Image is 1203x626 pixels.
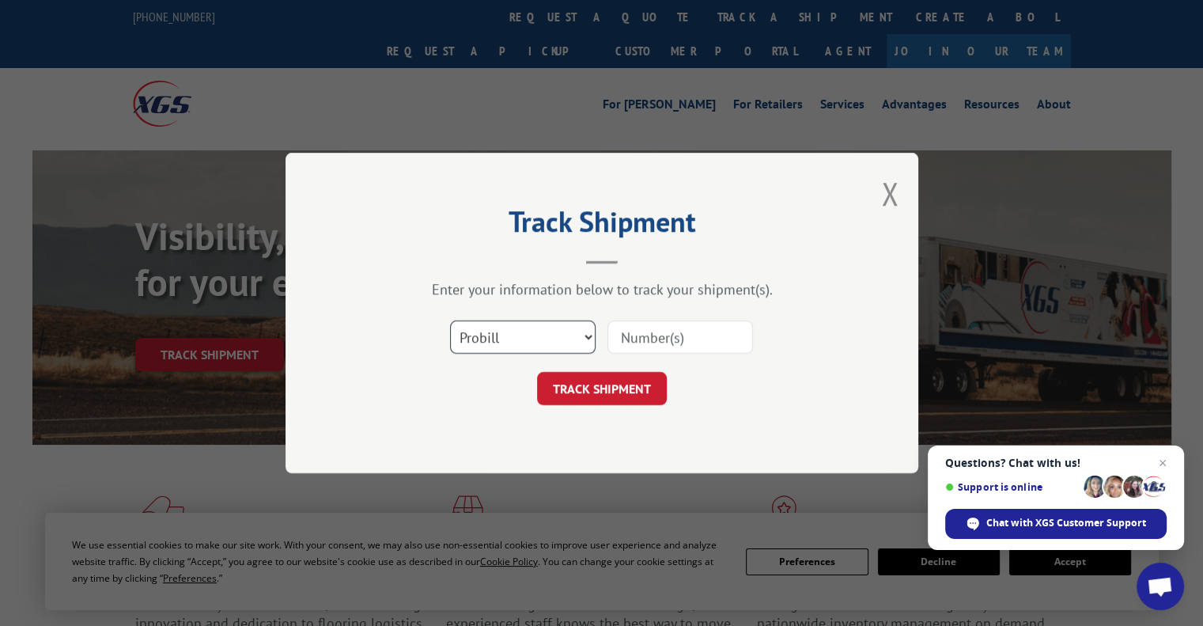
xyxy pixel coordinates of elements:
[986,516,1146,530] span: Chat with XGS Customer Support
[945,457,1167,469] span: Questions? Chat with us!
[945,509,1167,539] div: Chat with XGS Customer Support
[365,280,839,298] div: Enter your information below to track your shipment(s).
[1153,453,1172,472] span: Close chat
[881,173,898,214] button: Close modal
[945,481,1078,493] span: Support is online
[365,211,839,241] h2: Track Shipment
[1137,563,1184,610] div: Open chat
[537,372,667,405] button: TRACK SHIPMENT
[607,321,753,354] input: Number(s)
